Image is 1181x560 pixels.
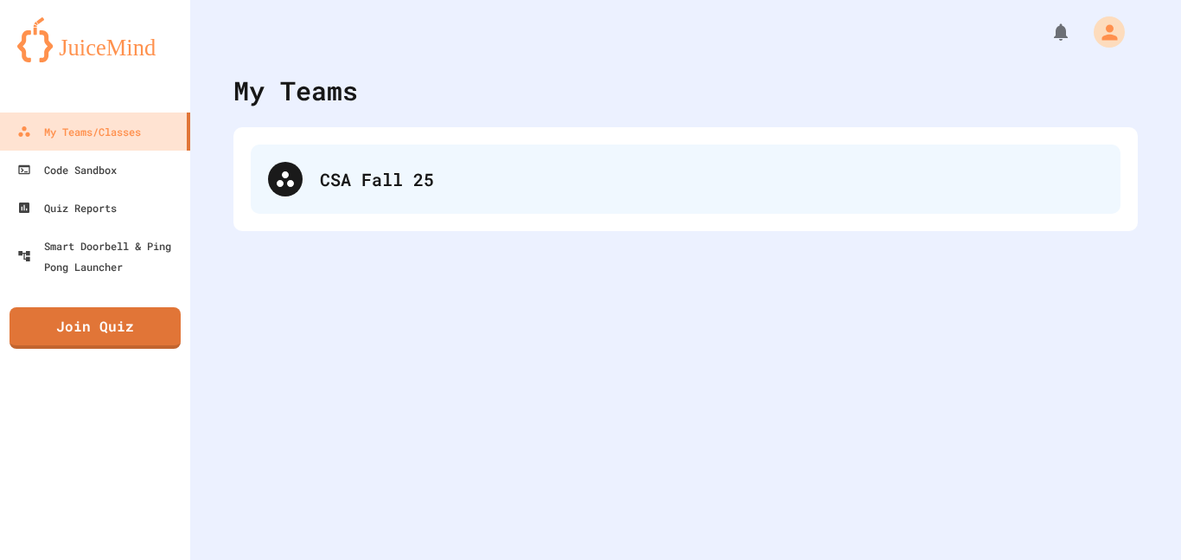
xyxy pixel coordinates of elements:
[233,71,358,110] div: My Teams
[10,307,181,349] a: Join Quiz
[17,121,141,142] div: My Teams/Classes
[1076,12,1129,52] div: My Account
[1018,17,1076,47] div: My Notifications
[320,166,1103,192] div: CSA Fall 25
[17,159,117,180] div: Code Sandbox
[17,235,183,277] div: Smart Doorbell & Ping Pong Launcher
[17,17,173,62] img: logo-orange.svg
[251,145,1120,214] div: CSA Fall 25
[17,197,117,218] div: Quiz Reports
